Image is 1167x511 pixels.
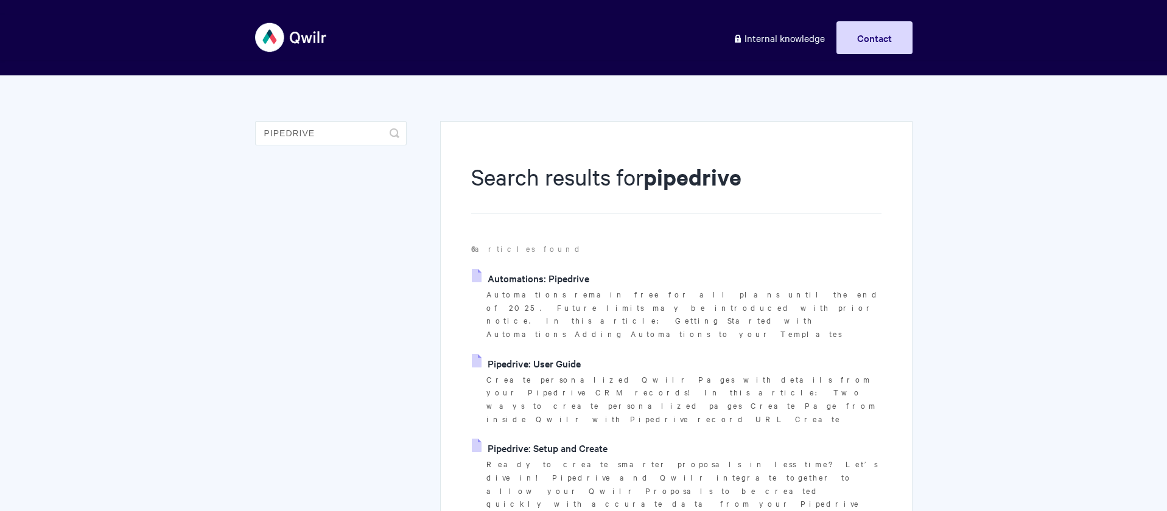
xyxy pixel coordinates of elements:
[836,21,913,54] a: Contact
[486,373,881,426] p: Create personalized Qwilr Pages with details from your Pipedrive CRM records! In this article: Tw...
[643,162,741,192] strong: pipedrive
[471,243,475,254] strong: 6
[486,288,881,341] p: Automations remain free for all plans until the end of 2025. Future limits may be introduced with...
[472,354,581,372] a: Pipedrive: User Guide
[472,269,589,287] a: Automations: Pipedrive
[255,15,328,60] img: Qwilr Help Center
[255,121,407,145] input: Search
[486,457,881,510] p: Ready to create smarter proposals in less time? Let’s dive in! Pipedrive and Qwilr integrate toge...
[724,21,834,54] a: Internal knowledge
[471,161,881,214] h1: Search results for
[471,242,881,255] p: articles found
[472,439,608,457] a: Pipedrive: Setup and Create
